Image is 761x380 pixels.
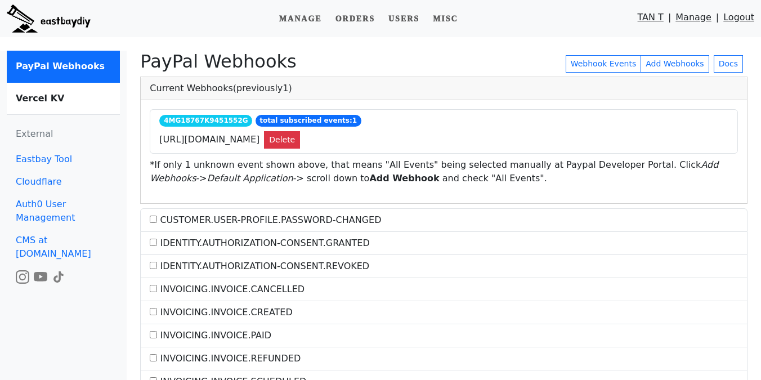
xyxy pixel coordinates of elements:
[7,5,91,33] img: eastbaydiy
[16,128,53,139] span: External
[641,55,709,73] a: Add Webhooks
[159,115,252,126] span: 4MG18767K9451552G
[150,260,369,273] label: User consents for merchant were revoked.
[150,306,292,319] label: An invoice is created.
[256,115,361,126] span: total subscribed events: 1
[150,331,157,338] input: INVOICING.INVOICE.PAID
[150,213,381,227] label: The webhook event that is triggered as a result of a password change
[140,51,296,72] h2: PayPal Webhooks
[566,55,641,73] a: Webhook Events
[675,11,711,29] a: Manage
[159,114,728,126] h6: Webhook id
[150,262,157,269] input: IDENTITY.AUTHORIZATION-CONSENT.REVOKED
[331,8,379,29] a: Orders
[150,239,157,246] input: IDENTITY.AUTHORIZATION-CONSENT.GRANTED
[150,216,157,223] input: CUSTOMER.USER-PROFILE.PASSWORD-CHANGED
[159,134,259,145] span: [URL][DOMAIN_NAME]
[150,329,271,342] label: An invoice is paid, partially paid, or payment is made and is pending.
[7,83,120,114] a: Vercel KV
[16,93,64,104] b: Vercel KV
[150,283,305,296] label: A merchant or customer cancels an invoice.
[723,11,754,29] a: Logout
[34,271,47,281] a: Watch the build video or pictures on YouTube
[716,11,719,29] span: |
[150,236,369,250] label: Webhook event that is triggered When end user grants permissions to third party applications
[150,352,301,365] label: An invoice is refunded or partially refunded.
[7,229,120,265] a: CMS at [DOMAIN_NAME]
[150,354,157,361] input: INVOICING.INVOICE.REFUNDED
[7,148,120,171] a: Eastbay Tool
[714,55,743,73] a: Docs
[7,51,120,83] a: PayPal Webhooks
[7,193,120,229] a: Auth0 User Management
[428,8,463,29] a: Misc
[207,173,293,184] i: Default Application
[16,271,29,281] a: Watch the build video or pictures on Instagram
[384,8,424,29] a: Users
[275,8,326,29] a: Manage
[141,77,747,100] div: Current Webhooks(previously 1 )
[264,131,300,149] button: Delete
[150,308,157,315] input: INVOICING.INVOICE.CREATED
[7,171,120,193] a: Cloudflare
[150,158,738,185] p: *If only 1 unknown event shown above, that means "All Events" being selected manually at Paypal D...
[52,271,65,281] a: Watch the build video or pictures on TikTok
[369,173,439,184] b: Add Webhook
[16,61,105,71] b: PayPal Webhooks
[150,285,157,292] input: INVOICING.INVOICE.CANCELLED
[150,159,718,184] i: Add Webhooks
[638,11,664,29] a: TAN T
[668,11,671,29] span: |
